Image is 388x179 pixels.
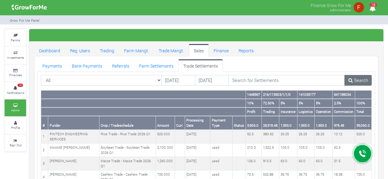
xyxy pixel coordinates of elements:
td: 26.25 [297,130,314,143]
td: PINTECH ENGINEERING SERVICES [48,130,99,143]
a: Reg. Users [65,44,95,56]
input: DD/MM/YYYY [161,75,195,86]
small: Profile [11,125,20,130]
td: 126.0 [246,157,262,170]
small: Grow For Me Panel [10,18,40,23]
td: 2 [41,144,48,157]
th: Trading [262,107,279,116]
a: 18 Notifications [5,82,26,99]
td: 26.25 [314,130,332,143]
small: Notifications [7,91,24,95]
td: Rice Trade - Rice Trade 2026 Q1 [99,130,156,143]
a: Reports [234,44,258,56]
input: DD/MM/YYYY [195,75,229,86]
a: Admin [5,99,26,116]
th: Crop / Tradeschedule [99,116,156,130]
td: 525.000 [156,130,175,143]
a: Profile [5,117,26,134]
a: Finance [209,44,234,56]
small: Admin [11,108,20,112]
th: 2.5% [332,99,355,107]
td: 1,260.000 [156,157,175,170]
td: 52.5 [332,144,355,157]
th: 216/113503/1/1/0 [262,91,297,99]
th: 39,060.0 [355,116,371,130]
th: Operation [314,107,332,116]
th: Logistics [297,107,314,116]
td: 26.25 [279,130,297,143]
td: 105.0 [297,144,314,157]
img: growforme image [10,1,49,13]
th: Total [355,107,371,116]
small: Finances [9,73,22,77]
th: Status [232,116,246,130]
a: Farm Mangt. [119,44,154,56]
th: 100% [355,99,371,107]
td: 3 [41,157,48,170]
td: 63.0 [297,157,314,170]
td: 1 [41,130,48,143]
td: 525.0 [355,130,371,143]
td: 105.0 [314,144,332,157]
th: 72.50% [262,99,279,107]
a: Farm Settlements [134,59,178,72]
a: Bank Payments [67,59,107,72]
a: Referrals [107,59,134,72]
a: Dashboard [34,44,65,56]
td: [PERSON_NAME] [48,157,99,170]
th: Commission [332,107,355,116]
td: [DATE] [185,157,210,170]
a: Farms [5,29,26,46]
th: # [41,116,48,130]
th: Insurance [279,107,297,116]
td: 13.12 [332,130,355,143]
td: Soybean Trade - Soybean Trade 2026 Q1 [99,144,156,157]
th: 976.48 [332,116,355,130]
th: 641188034 [332,91,355,99]
small: Farms [11,38,20,42]
td: 31.5 [332,157,355,170]
td: ussd [210,144,233,157]
a: Trading [95,44,119,56]
a: Sign Out [5,135,26,151]
th: 5% [314,99,332,107]
small: Administrator [330,8,351,12]
th: 1448567 [246,91,262,99]
td: 105.0 [279,144,297,157]
th: 1,953.0 [297,116,314,130]
td: 913.5 [262,157,279,170]
td: 2,100.000 [156,144,175,157]
th: Payment Type [210,116,233,130]
th: Curr. [175,116,185,130]
a: Finances [5,65,26,81]
td: Maize Trade - Maize Trade 2026 Q1 [99,157,156,170]
th: Processing Date [185,116,210,130]
th: Amount [156,116,175,130]
th: 5% [297,99,314,107]
img: growforme image [353,1,365,13]
th: 3,906.0 [246,116,262,130]
td: 63.0 [279,157,297,170]
td: 63.0 [314,157,332,170]
td: 210.0 [246,144,262,157]
span: 18 [17,84,23,87]
p: Finance Grow For Me [311,1,351,9]
a: Sales [189,44,209,56]
th: Profit [246,107,262,116]
td: 380.62 [262,130,279,143]
th: 28,318.48 [262,116,279,130]
a: Trade Settlements [178,59,223,72]
a: Trade Mangt. [154,44,189,56]
a: Payments [37,59,67,72]
td: 52.5 [246,130,262,143]
th: 1,953.0 [314,116,332,130]
th: Funder [48,116,99,130]
a: Search [344,75,372,86]
th: 1,953.0 [279,116,297,130]
i: Notifications [367,1,378,15]
small: Investments [7,55,24,60]
th: 10% [246,99,262,107]
a: Investments [5,47,26,64]
small: Sign Out [10,143,21,147]
a: 18 [367,6,378,12]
